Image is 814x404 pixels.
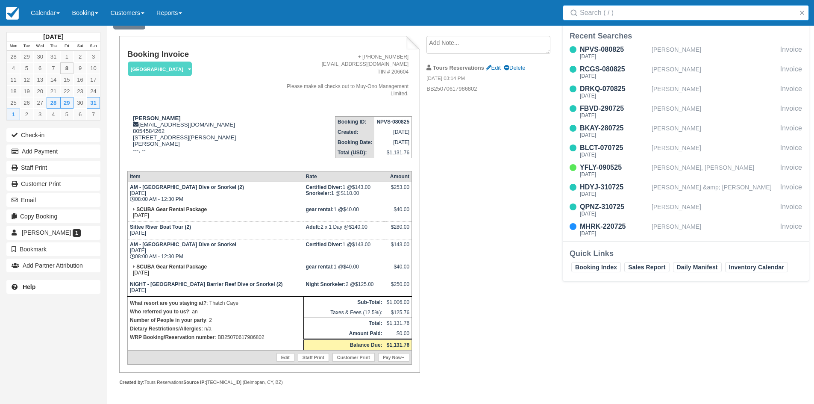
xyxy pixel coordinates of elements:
[580,133,648,138] div: [DATE]
[6,177,100,191] a: Customer Print
[349,224,367,230] span: $140.00
[130,309,189,315] strong: Who referred you to us?
[343,206,359,212] span: $40.00
[87,97,100,109] a: 31
[652,162,777,179] div: [PERSON_NAME], [PERSON_NAME]
[20,41,33,51] th: Tue
[20,62,33,74] a: 5
[652,143,777,159] div: [PERSON_NAME]
[570,248,802,259] div: Quick Links
[580,221,648,232] div: MHRK-220725
[304,297,385,308] th: Sub-Total:
[652,103,777,120] div: [PERSON_NAME]
[341,190,359,196] span: $110.00
[136,206,207,212] strong: SCUBA Gear Rental Package
[563,44,809,61] a: NPVS-080825[DATE][PERSON_NAME]Invoice
[580,103,648,114] div: FBVD-290725
[306,184,343,190] strong: Certified Diver
[133,115,181,121] strong: [PERSON_NAME]
[136,264,207,270] strong: SCUBA Gear Rental Package
[130,324,301,333] p: : n/a
[571,262,621,272] a: Booking Index
[130,317,206,323] strong: Number of People in your party
[130,299,301,307] p: : Thatch Caye
[580,113,648,118] div: [DATE]
[580,54,648,59] div: [DATE]
[563,103,809,120] a: FBVD-290725[DATE][PERSON_NAME]Invoice
[87,41,100,51] th: Sun
[60,51,73,62] a: 1
[47,74,60,86] a: 14
[580,74,648,79] div: [DATE]
[378,353,409,362] a: Pay Now
[43,33,63,40] strong: [DATE]
[387,206,409,219] div: $40.00
[304,239,385,262] td: 1 @
[652,44,777,61] div: [PERSON_NAME]
[130,184,244,190] strong: AM - [GEOGRAPHIC_DATA] Dive or Snorkel (2)
[20,97,33,109] a: 26
[652,221,777,238] div: [PERSON_NAME]
[335,117,375,127] th: Booking ID:
[130,316,301,324] p: : 2
[87,51,100,62] a: 3
[304,222,385,239] td: 2 x 1 Day @
[87,74,100,86] a: 17
[7,74,20,86] a: 11
[33,41,47,51] th: Wed
[22,229,71,236] span: [PERSON_NAME]
[343,264,359,270] span: $40.00
[570,31,802,41] div: Recent Searches
[127,171,303,182] th: Item
[387,184,409,197] div: $253.00
[73,62,87,74] a: 9
[580,211,648,216] div: [DATE]
[128,62,192,77] em: [GEOGRAPHIC_DATA]
[780,202,802,218] div: Invoice
[127,204,303,222] td: [DATE]
[6,128,100,142] button: Check-in
[387,264,409,277] div: $40.00
[127,279,303,297] td: [DATE]
[580,64,648,74] div: RCGS-080825
[6,7,19,20] img: checkfront-main-nav-mini-logo.png
[580,192,648,197] div: [DATE]
[580,231,648,236] div: [DATE]
[130,281,283,287] strong: NIGHT - [GEOGRAPHIC_DATA] Barrier Reef Dive or Snorkel (2)
[60,74,73,86] a: 15
[6,161,100,174] a: Staff Print
[433,65,484,71] strong: Tours Reservations
[580,5,795,21] input: Search ( / )
[130,326,201,332] strong: Dietary Restrictions/Allergies
[73,109,87,120] a: 6
[580,84,648,94] div: DRKQ-070825
[374,137,411,147] td: [DATE]
[652,182,777,198] div: [PERSON_NAME] &amp; [PERSON_NAME]
[130,224,191,230] strong: Sittee River Boat Tour (2)
[7,51,20,62] a: 28
[426,85,570,93] p: BB25070617986802
[127,50,273,59] h1: Booking Invoice
[387,224,409,237] div: $280.00
[20,51,33,62] a: 29
[304,262,385,279] td: 1 @
[374,147,411,158] td: $1,131.76
[6,226,100,239] a: [PERSON_NAME] 1
[60,109,73,120] a: 5
[60,41,73,51] th: Fri
[385,328,412,339] td: $0.00
[130,333,301,342] p: : BB25070617986802
[47,97,60,109] a: 28
[127,182,303,205] td: [DATE] 08:00 AM - 12:30 PM
[6,193,100,207] button: Email
[6,259,100,272] button: Add Partner Attribution
[352,184,370,190] span: $143.00
[780,84,802,100] div: Invoice
[652,123,777,139] div: [PERSON_NAME]
[33,109,47,120] a: 3
[563,84,809,100] a: DRKQ-070825[DATE][PERSON_NAME]Invoice
[119,379,420,386] div: Tours Reservations [TECHNICAL_ID] (Belmopan, CY, BZ)
[276,353,294,362] a: Edit
[580,44,648,55] div: NPVS-080825
[304,318,385,329] th: Total:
